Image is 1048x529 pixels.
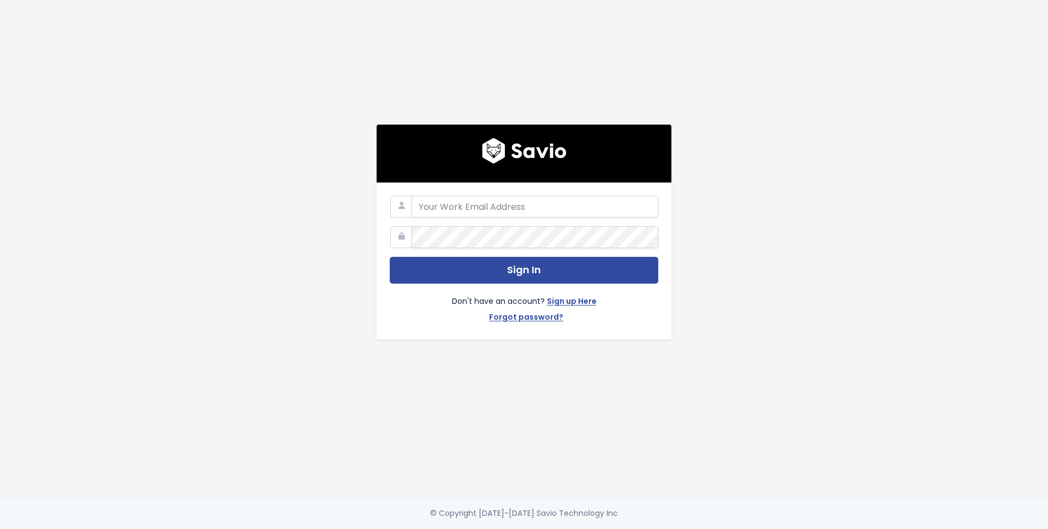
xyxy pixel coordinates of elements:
[430,507,618,520] div: © Copyright [DATE]-[DATE] Savio Technology Inc
[412,196,658,218] input: Your Work Email Address
[390,257,658,284] button: Sign In
[489,310,563,326] a: Forgot password?
[482,138,567,164] img: logo600x187.a314fd40982d.png
[547,295,597,310] a: Sign up Here
[390,284,658,326] div: Don't have an account?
